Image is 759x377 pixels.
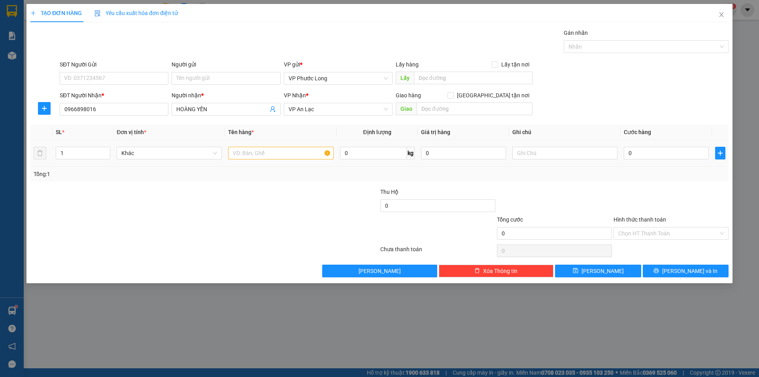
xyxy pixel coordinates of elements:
[30,10,82,16] span: TẠO ĐƠN HÀNG
[421,129,450,135] span: Giá trị hàng
[497,216,523,223] span: Tổng cước
[322,265,437,277] button: [PERSON_NAME]
[94,10,101,17] img: icon
[564,30,588,36] label: Gán nhãn
[407,147,415,159] span: kg
[38,102,51,115] button: plus
[30,10,36,16] span: plus
[498,60,532,69] span: Lấy tận nơi
[117,129,146,135] span: Đơn vị tính
[414,72,532,84] input: Dọc đường
[718,11,725,18] span: close
[474,268,480,274] span: delete
[380,189,398,195] span: Thu Hộ
[421,147,506,159] input: 0
[379,245,496,259] div: Chưa thanh toán
[512,147,617,159] input: Ghi Chú
[662,267,717,275] span: [PERSON_NAME] và In
[454,91,532,100] span: [GEOGRAPHIC_DATA] tận nơi
[228,129,254,135] span: Tên hàng
[715,147,725,159] button: plus
[60,60,168,69] div: SĐT Người Gửi
[228,147,333,159] input: VD: Bàn, Ghế
[289,103,388,115] span: VP An Lạc
[172,60,280,69] div: Người gửi
[60,91,168,100] div: SĐT Người Nhận
[396,72,414,84] span: Lấy
[270,106,276,112] span: user-add
[653,268,659,274] span: printer
[573,268,578,274] span: save
[483,267,517,275] span: Xóa Thông tin
[38,105,50,112] span: plus
[555,265,641,277] button: save[PERSON_NAME]
[710,4,733,26] button: Close
[121,147,217,159] span: Khác
[582,267,624,275] span: [PERSON_NAME]
[34,147,46,159] button: delete
[716,150,725,156] span: plus
[284,92,306,99] span: VP Nhận
[614,216,666,223] label: Hình thức thanh toán
[284,60,393,69] div: VP gửi
[396,102,417,115] span: Giao
[289,72,388,84] span: VP Phước Long
[439,265,554,277] button: deleteXóa Thông tin
[417,102,532,115] input: Dọc đường
[643,265,729,277] button: printer[PERSON_NAME] và In
[34,170,293,178] div: Tổng: 1
[56,129,62,135] span: SL
[172,91,280,100] div: Người nhận
[509,125,621,140] th: Ghi chú
[94,10,178,16] span: Yêu cầu xuất hóa đơn điện tử
[396,61,419,68] span: Lấy hàng
[396,92,421,99] span: Giao hàng
[359,267,401,275] span: [PERSON_NAME]
[624,129,651,135] span: Cước hàng
[363,129,391,135] span: Định lượng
